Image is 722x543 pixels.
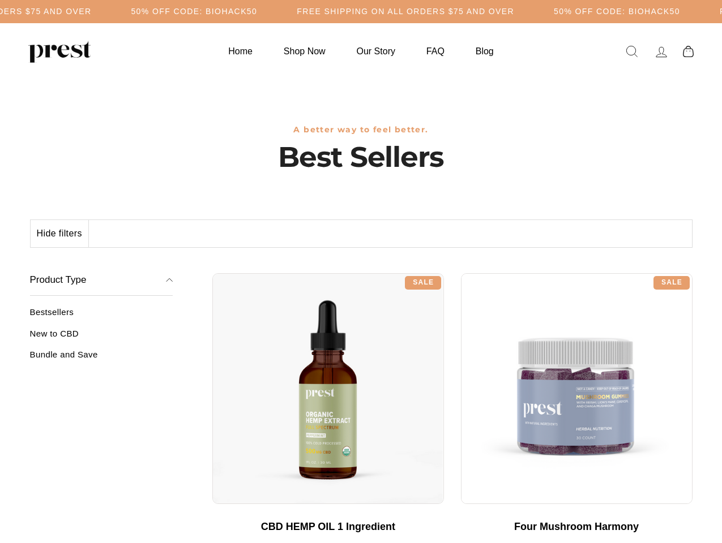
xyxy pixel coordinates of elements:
[554,7,680,16] h5: 50% OFF CODE: BIOHACK50
[30,307,173,326] a: Bestsellers
[30,125,693,135] h3: A better way to feel better.
[343,40,409,62] a: Our Story
[131,7,257,16] h5: 50% OFF CODE: BIOHACK50
[30,350,173,368] a: Bundle and Save
[31,220,89,247] button: Hide filters
[30,140,693,174] h1: Best Sellers
[30,265,173,296] button: Product Type
[30,329,173,347] a: New to CBD
[412,40,459,62] a: FAQ
[472,521,681,533] div: Four Mushroom Harmony
[462,40,508,62] a: Blog
[297,7,514,16] h5: Free Shipping on all orders $75 and over
[270,40,340,62] a: Shop Now
[224,521,433,533] div: CBD HEMP OIL 1 Ingredient
[653,276,690,290] div: Sale
[214,40,507,62] ul: Primary
[28,40,91,63] img: PREST ORGANICS
[405,276,441,290] div: Sale
[214,40,267,62] a: Home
